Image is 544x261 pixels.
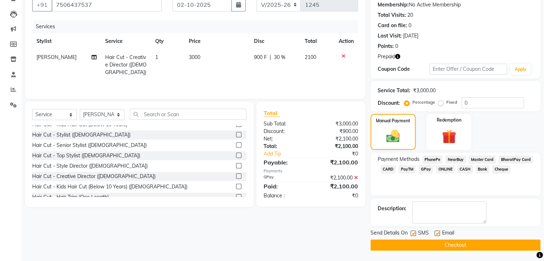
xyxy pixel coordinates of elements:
[378,53,395,60] span: Prepaid
[32,193,109,201] div: Hair Cut - Hair Trim (One Length)
[457,165,473,173] span: CASH
[437,117,461,123] label: Redemption
[378,22,407,29] div: Card on file:
[378,156,420,163] span: Payment Methods
[258,174,311,182] div: GPay
[510,64,530,75] button: Apply
[264,109,280,117] span: Total
[258,150,319,158] a: Add Tip
[436,165,455,173] span: ONLINE
[382,128,404,144] img: _cash.svg
[442,229,454,238] span: Email
[270,54,271,61] span: |
[258,158,311,167] div: Payable:
[130,109,246,120] input: Search or Scan
[378,65,430,73] div: Coupon Code
[430,64,508,75] input: Enter Offer / Coupon Code
[407,11,413,19] div: 20
[105,54,147,75] span: Hair Cut - Creative Director ([DEMOGRAPHIC_DATA])
[32,152,140,159] div: Hair Cut - Top Stylist ([DEMOGRAPHIC_DATA])
[378,87,410,94] div: Service Total:
[258,135,311,143] div: Net:
[250,33,300,49] th: Disc
[376,118,410,124] label: Manual Payment
[311,120,363,128] div: ₹3,000.00
[185,33,250,49] th: Price
[300,33,334,49] th: Total
[378,205,406,212] div: Description:
[445,156,466,164] span: NearBuy
[101,33,151,49] th: Service
[446,99,457,105] label: Fixed
[36,54,77,60] span: [PERSON_NAME]
[305,54,316,60] span: 2100
[258,182,311,191] div: Paid:
[311,135,363,143] div: ₹2,100.00
[32,173,156,180] div: Hair Cut - Creative Director ([DEMOGRAPHIC_DATA])
[311,182,363,191] div: ₹2,100.00
[264,168,358,174] div: Payments
[437,128,461,146] img: _gift.svg
[413,87,436,94] div: ₹3,000.00
[381,165,396,173] span: CARD
[378,1,409,9] div: Membership:
[254,54,267,61] span: 900 F
[492,165,510,173] span: Cheque
[274,54,285,61] span: 30 %
[378,99,400,107] div: Discount:
[398,165,416,173] span: PayTM
[33,20,363,33] div: Services
[412,99,435,105] label: Percentage
[418,165,433,173] span: GPay
[371,229,408,238] span: Send Details On
[311,174,363,182] div: ₹2,100.00
[258,143,311,150] div: Total:
[418,229,429,238] span: SMS
[311,158,363,167] div: ₹2,100.00
[32,131,131,139] div: Hair Cut - Stylist ([DEMOGRAPHIC_DATA])
[378,11,406,19] div: Total Visits:
[476,165,490,173] span: Bank
[499,156,533,164] span: BharatPay Card
[32,183,187,191] div: Hair Cut - Kids Hair Cut (Below 10 Years) ([DEMOGRAPHIC_DATA])
[408,22,411,29] div: 0
[155,54,158,60] span: 1
[378,32,402,40] div: Last Visit:
[378,43,394,50] div: Points:
[371,240,540,251] button: Checkout
[32,142,147,149] div: Hair Cut - Senior Stylist ([DEMOGRAPHIC_DATA])
[319,150,363,158] div: ₹0
[151,33,185,49] th: Qty
[189,54,200,60] span: 3000
[334,33,358,49] th: Action
[422,156,443,164] span: PhonePe
[32,162,148,170] div: Hair Cut - Style Director ([DEMOGRAPHIC_DATA])
[469,156,496,164] span: Master Card
[311,192,363,200] div: ₹0
[258,120,311,128] div: Sub Total:
[32,33,101,49] th: Stylist
[403,32,418,40] div: [DATE]
[258,128,311,135] div: Discount:
[395,43,398,50] div: 0
[378,1,533,9] div: No Active Membership
[311,143,363,150] div: ₹2,100.00
[311,128,363,135] div: ₹900.00
[258,192,311,200] div: Balance :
